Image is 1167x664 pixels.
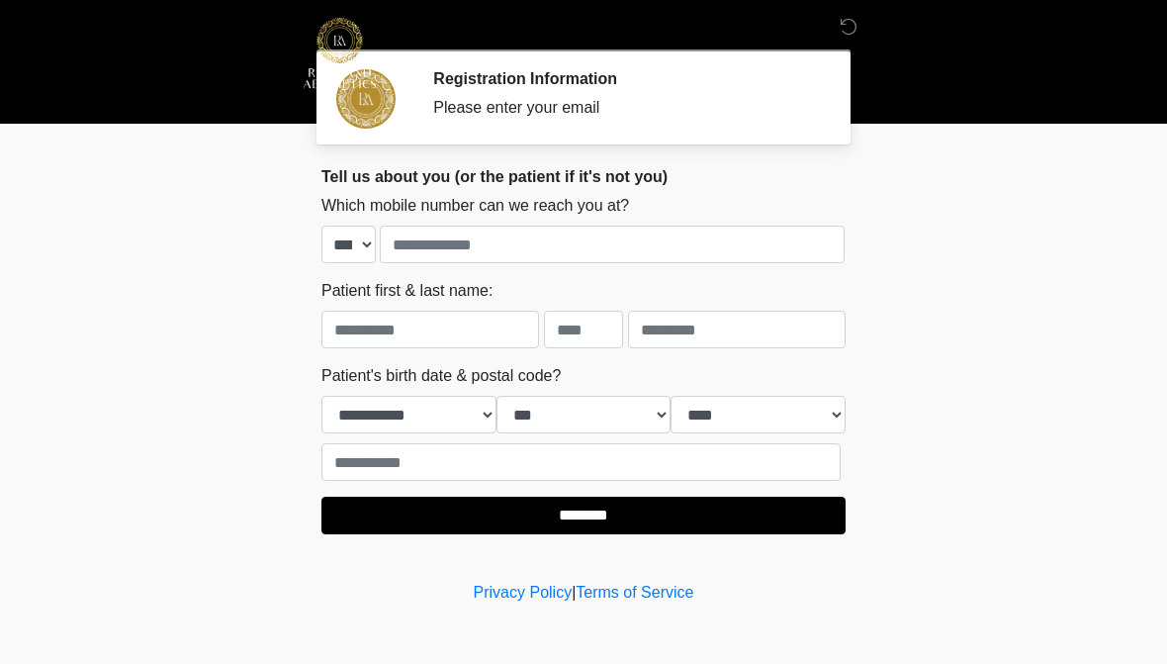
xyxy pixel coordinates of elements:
a: | [572,584,576,601]
a: Terms of Service [576,584,693,601]
h2: Tell us about you (or the patient if it's not you) [321,167,846,186]
img: Richland Aesthetics Logo [302,15,378,91]
label: Which mobile number can we reach you at? [321,194,629,218]
a: Privacy Policy [474,584,573,601]
div: Please enter your email [433,96,816,120]
label: Patient's birth date & postal code? [321,364,561,388]
label: Patient first & last name: [321,279,493,303]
